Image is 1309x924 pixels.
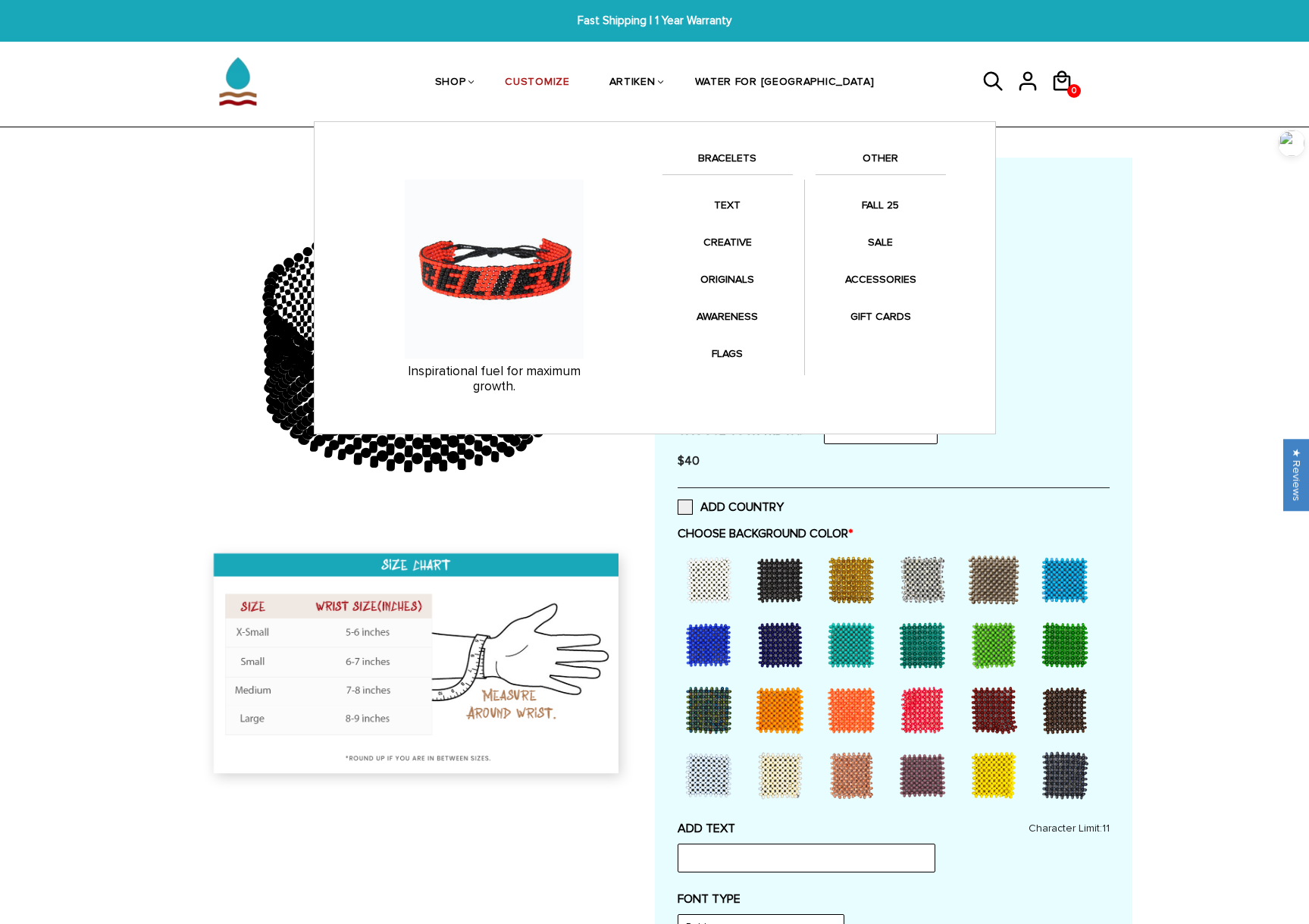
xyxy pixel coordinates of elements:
span: 11 [1102,822,1110,835]
div: Maroon [963,679,1031,740]
div: Orange [820,679,888,740]
a: FALL 25 [816,190,946,220]
div: Steel [1034,744,1102,805]
a: FLAGS [662,339,793,368]
div: Bush Blue [678,614,746,675]
div: Turquoise [820,614,888,675]
img: size_chart_new.png [200,541,636,793]
label: FONT TYPE [678,891,1110,907]
div: Peacock [678,679,746,740]
span: Fast Shipping | 1 Year Warranty [402,12,907,30]
div: White [678,549,746,609]
div: Cream [749,744,817,805]
a: GIFT CARDS [816,302,946,331]
div: Sky Blue [1034,549,1102,609]
a: 0 [1051,97,1085,99]
div: Grey [963,549,1031,609]
span: $40 [678,453,700,468]
div: Click to open Judge.me floating reviews tab [1283,439,1309,511]
p: Inspirational fuel for maximum growth. [341,364,647,395]
a: SALE [816,227,946,257]
a: SHOP [435,44,466,122]
div: Baby Blue [678,744,746,805]
div: Dark Blue [749,614,817,675]
div: Red [891,679,960,740]
span: Character Limit: [1029,821,1110,836]
div: Purple Rain [891,744,960,805]
a: ACCESSORIES [816,265,946,294]
a: ARTIKEN [609,44,656,122]
div: Black [749,549,817,609]
a: BRACELETS [662,149,793,175]
label: ADD COUNTRY [678,500,784,515]
div: Gold [820,549,888,609]
a: CREATIVE [662,227,793,257]
div: Teal [891,614,960,675]
div: Brown [1034,679,1102,740]
a: ORIGINALS [662,265,793,294]
a: WATER FOR [GEOGRAPHIC_DATA] [695,44,875,122]
span: 0 [1068,80,1080,102]
div: Light Green [963,614,1031,675]
div: Silver [891,549,960,609]
label: CHOOSE BACKGROUND COLOR [678,526,1110,541]
a: CUSTOMIZE [505,44,569,122]
a: AWARENESS [662,302,793,331]
a: TEXT [662,190,793,220]
div: Light Orange [749,679,817,740]
div: Yellow [963,744,1031,805]
div: Kenya Green [1034,614,1102,675]
div: Rose Gold [820,744,888,805]
a: OTHER [816,149,946,175]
